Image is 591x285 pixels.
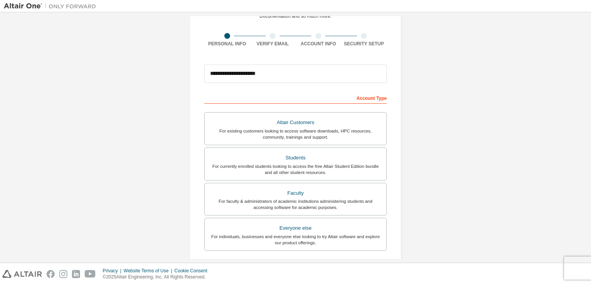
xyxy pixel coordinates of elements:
div: Verify Email [250,41,296,47]
div: Account Info [295,41,341,47]
img: instagram.svg [59,270,67,278]
div: For currently enrolled students looking to access the free Altair Student Edition bundle and all ... [209,163,382,176]
div: For faculty & administrators of academic institutions administering students and accessing softwa... [209,198,382,210]
div: Website Terms of Use [124,268,174,274]
div: Cookie Consent [174,268,212,274]
img: linkedin.svg [72,270,80,278]
div: Personal Info [204,41,250,47]
div: Faculty [209,188,382,199]
div: For existing customers looking to access software downloads, HPC resources, community, trainings ... [209,128,382,140]
div: Students [209,152,382,163]
img: facebook.svg [47,270,55,278]
div: Security Setup [341,41,387,47]
div: Everyone else [209,223,382,234]
p: © 2025 Altair Engineering, Inc. All Rights Reserved. [103,274,212,280]
div: Altair Customers [209,117,382,128]
div: For individuals, businesses and everyone else looking to try Altair software and explore our prod... [209,234,382,246]
div: Privacy [103,268,124,274]
img: youtube.svg [85,270,96,278]
img: Altair One [4,2,100,10]
img: altair_logo.svg [2,270,42,278]
div: Account Type [204,91,387,104]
